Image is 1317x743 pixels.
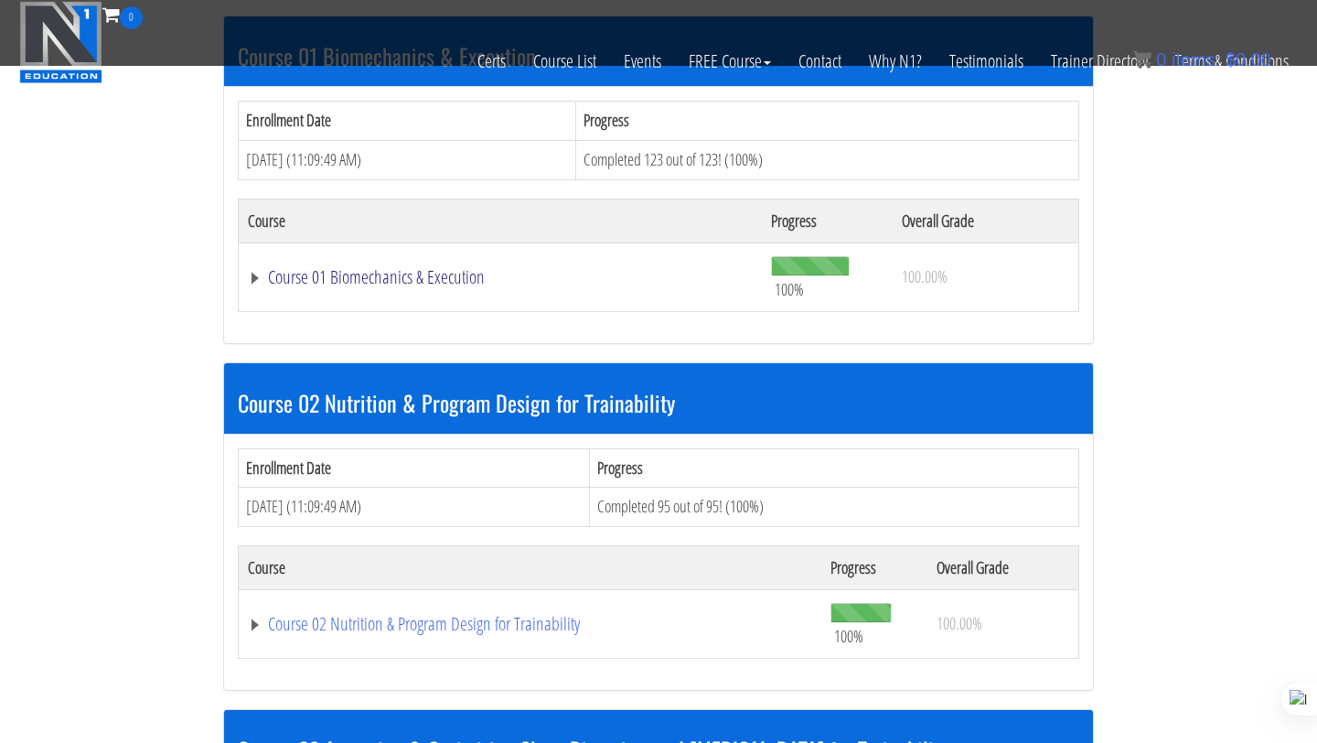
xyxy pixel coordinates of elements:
[1037,29,1162,93] a: Trainer Directory
[1133,49,1271,70] a: 0 items: $0.00
[590,448,1079,488] th: Progress
[1133,50,1151,69] img: icon11.png
[248,615,812,633] a: Course 02 Nutrition & Program Design for Trainability
[239,545,821,589] th: Course
[893,242,1079,311] td: 100.00%
[19,1,102,83] img: n1-education
[590,488,1079,527] td: Completed 95 out of 95! (100%)
[576,140,1079,179] td: Completed 123 out of 123! (100%)
[102,2,143,27] a: 0
[1226,49,1236,70] span: $
[775,279,804,299] span: 100%
[927,545,1078,589] th: Overall Grade
[1172,49,1220,70] span: items:
[248,268,753,286] a: Course 01 Biomechanics & Execution
[893,199,1079,242] th: Overall Grade
[675,29,785,93] a: FREE Course
[239,488,590,527] td: [DATE] (11:09:49 AM)
[239,102,576,141] th: Enrollment Date
[1156,49,1166,70] span: 0
[762,199,893,242] th: Progress
[785,29,855,93] a: Contact
[239,448,590,488] th: Enrollment Date
[855,29,936,93] a: Why N1?
[834,626,863,646] span: 100%
[1162,29,1302,93] a: Terms & Conditions
[464,29,519,93] a: Certs
[821,545,927,589] th: Progress
[936,29,1037,93] a: Testimonials
[239,199,762,242] th: Course
[1226,49,1271,70] bdi: 0.00
[576,102,1079,141] th: Progress
[927,589,1078,658] td: 100.00%
[238,391,1079,415] h3: Course 02 Nutrition & Program Design for Trainability
[120,6,143,29] span: 0
[519,29,610,93] a: Course List
[239,140,576,179] td: [DATE] (11:09:49 AM)
[610,29,675,93] a: Events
